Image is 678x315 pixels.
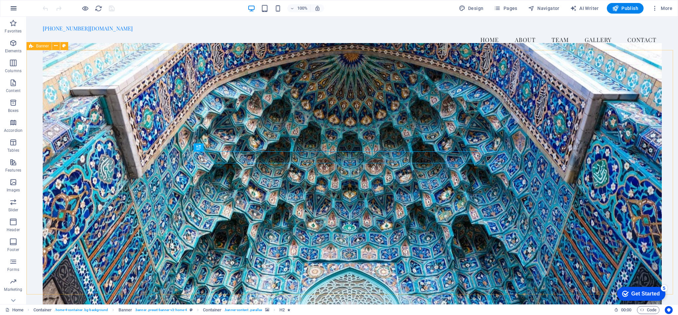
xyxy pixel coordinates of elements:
p: Boxes [8,108,19,113]
span: Design [459,5,484,12]
h6: Session time [614,306,632,314]
p: Header [7,227,20,233]
span: Pages [494,5,517,12]
span: Navigator [528,5,559,12]
p: Columns [5,68,22,74]
span: Publish [612,5,638,12]
div: 5 [49,1,56,8]
p: Features [5,168,21,173]
p: Elements [5,48,22,54]
span: Click to select. Double-click to edit [203,306,221,314]
button: Design [456,3,486,14]
nav: breadcrumb [33,306,290,314]
div: Get Started 5 items remaining, 0% complete [5,3,54,17]
span: : [626,307,627,312]
span: . banner-content .parallax [224,306,262,314]
span: Banner [36,44,49,48]
p: Marketing [4,287,22,292]
span: Click to select. Double-click to edit [119,306,132,314]
button: Code [637,306,659,314]
div: Get Started [20,7,48,13]
div: Design (Ctrl+Alt+Y) [456,3,486,14]
span: More [652,5,672,12]
p: Content [6,88,21,93]
span: Click to select. Double-click to edit [279,306,285,314]
span: . home-4-container .bg-background [54,306,108,314]
span: . banner .preset-banner-v3-home-4 [135,306,187,314]
p: Favorites [5,28,22,34]
span: AI Writer [570,5,599,12]
p: Slider [8,207,19,213]
button: Pages [491,3,520,14]
i: This element contains a background [265,308,269,312]
i: On resize automatically adjust zoom level to fit chosen device. [315,5,320,11]
p: Footer [7,247,19,252]
button: More [649,3,675,14]
i: Element contains an animation [287,308,290,312]
button: 100% [287,4,311,12]
i: This element is a customizable preset [190,308,193,312]
p: Forms [7,267,19,272]
button: AI Writer [567,3,602,14]
button: Publish [607,3,644,14]
span: Code [640,306,656,314]
a: Click to cancel selection. Double-click to open Pages [5,306,24,314]
p: Tables [7,148,19,153]
button: Navigator [525,3,562,14]
span: Click to select. Double-click to edit [33,306,52,314]
h6: 100% [297,4,308,12]
button: Usercentrics [665,306,673,314]
p: Accordion [4,128,23,133]
span: 00 00 [621,306,631,314]
p: Images [7,187,20,193]
button: reload [94,4,102,12]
